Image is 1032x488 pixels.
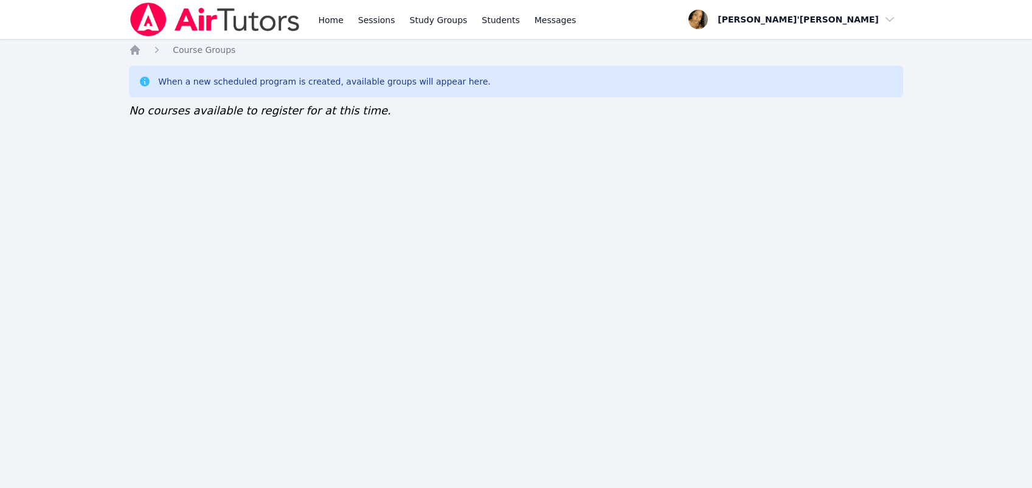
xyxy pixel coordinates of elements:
[158,75,491,88] div: When a new scheduled program is created, available groups will appear here.
[129,104,391,117] span: No courses available to register for at this time.
[173,45,235,55] span: Course Groups
[129,44,903,56] nav: Breadcrumb
[129,2,301,37] img: Air Tutors
[535,14,577,26] span: Messages
[173,44,235,56] a: Course Groups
